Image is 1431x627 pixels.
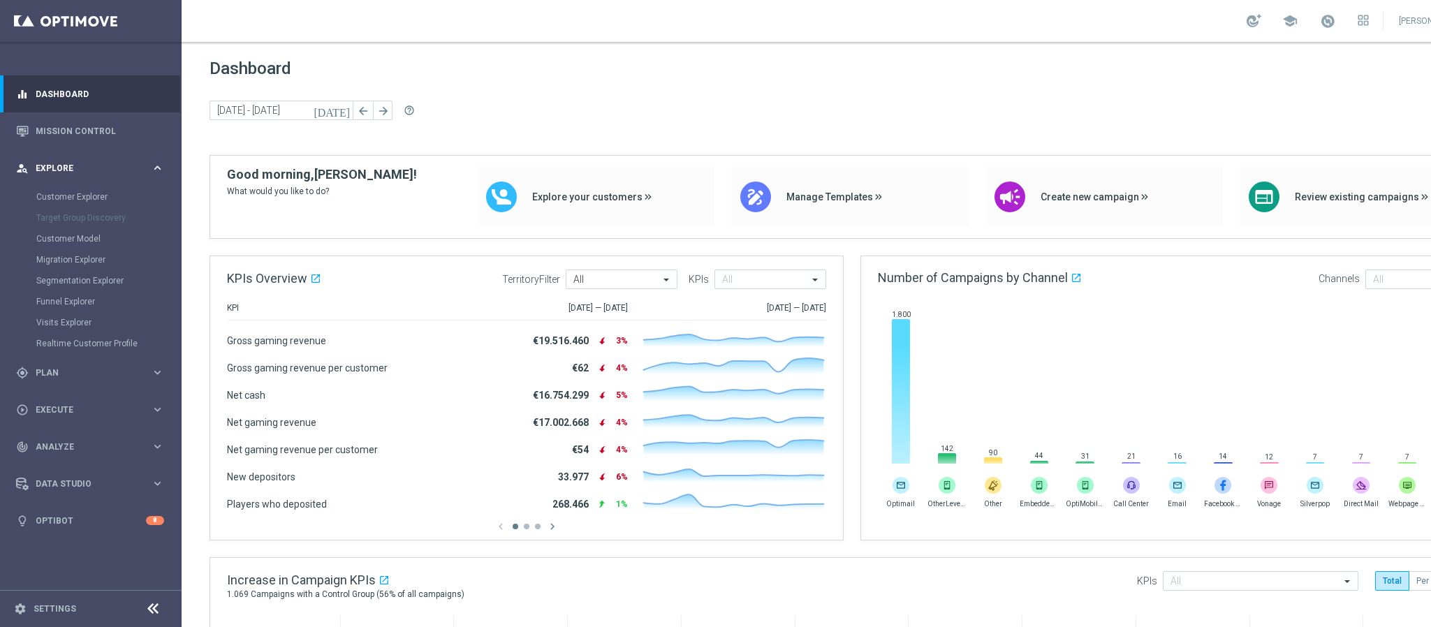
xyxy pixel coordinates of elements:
div: 8 [146,516,164,525]
a: Visits Explorer [36,317,145,328]
a: Funnel Explorer [36,296,145,307]
div: Realtime Customer Profile [36,333,180,354]
a: Settings [34,605,76,613]
a: Mission Control [36,112,164,149]
div: Funnel Explorer [36,291,180,312]
i: keyboard_arrow_right [151,403,164,416]
i: settings [14,603,27,615]
span: Analyze [36,443,151,451]
div: Visits Explorer [36,312,180,333]
div: Optibot [16,502,164,539]
i: track_changes [16,441,29,453]
i: equalizer [16,88,29,101]
i: play_circle_outline [16,404,29,416]
button: equalizer Dashboard [15,89,165,100]
button: Data Studio keyboard_arrow_right [15,478,165,489]
span: Plan [36,369,151,377]
i: keyboard_arrow_right [151,161,164,175]
button: track_changes Analyze keyboard_arrow_right [15,441,165,452]
i: keyboard_arrow_right [151,440,164,453]
div: Customer Explorer [36,186,180,207]
a: Dashboard [36,75,164,112]
a: Customer Model [36,233,145,244]
div: Data Studio [16,478,151,490]
div: Explore [16,162,151,175]
button: Mission Control [15,126,165,137]
div: Segmentation Explorer [36,270,180,291]
i: keyboard_arrow_right [151,477,164,490]
span: school [1282,13,1298,29]
button: gps_fixed Plan keyboard_arrow_right [15,367,165,378]
a: Segmentation Explorer [36,275,145,286]
a: Migration Explorer [36,254,145,265]
i: lightbulb [16,515,29,527]
div: Customer Model [36,228,180,249]
a: Optibot [36,502,146,539]
div: Plan [16,367,151,379]
button: lightbulb Optibot 8 [15,515,165,526]
i: keyboard_arrow_right [151,366,164,379]
div: Execute [16,404,151,416]
span: Execute [36,406,151,414]
a: Customer Explorer [36,191,145,202]
button: person_search Explore keyboard_arrow_right [15,163,165,174]
div: Target Group Discovery [36,207,180,228]
div: Migration Explorer [36,249,180,270]
button: play_circle_outline Execute keyboard_arrow_right [15,404,165,415]
div: Dashboard [16,75,164,112]
span: Data Studio [36,480,151,488]
div: Analyze [16,441,151,453]
a: Realtime Customer Profile [36,338,145,349]
i: person_search [16,162,29,175]
div: Mission Control [16,112,164,149]
i: gps_fixed [16,367,29,379]
span: Explore [36,164,151,172]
